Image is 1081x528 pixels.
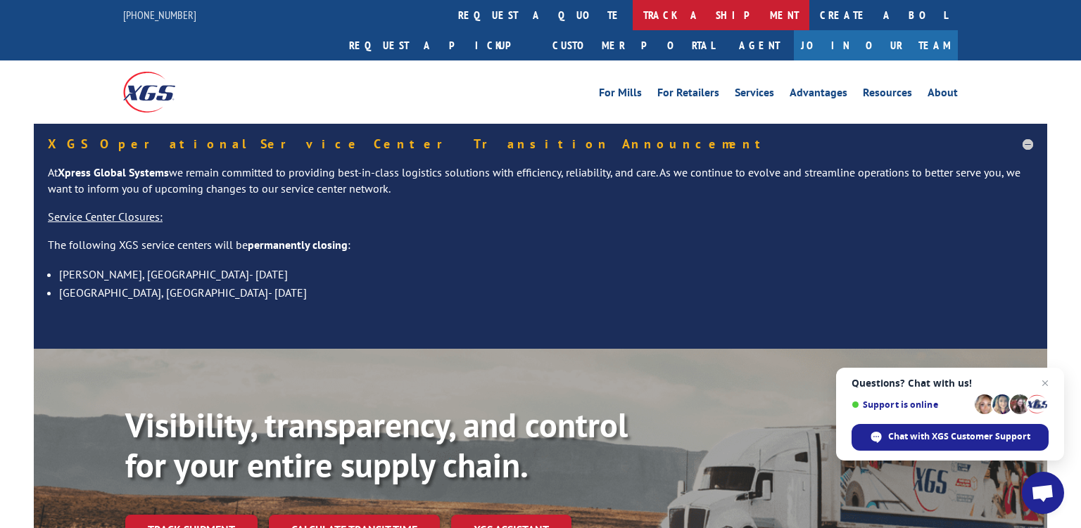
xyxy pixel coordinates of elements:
h5: XGS Operational Service Center Transition Announcement [48,138,1033,150]
strong: permanently closing [248,238,348,252]
a: Request a pickup [339,30,542,60]
span: Chat with XGS Customer Support [888,430,1030,443]
li: [PERSON_NAME], [GEOGRAPHIC_DATA]- [DATE] [59,265,1033,283]
li: [GEOGRAPHIC_DATA], [GEOGRAPHIC_DATA]- [DATE] [59,283,1033,302]
a: Resources [863,87,912,103]
b: Visibility, transparency, and control for your entire supply chain. [125,403,628,487]
span: Questions? Chat with us! [852,378,1049,389]
a: For Retailers [657,87,719,103]
span: Chat with XGS Customer Support [852,424,1049,451]
a: Customer Portal [542,30,725,60]
a: About [928,87,958,103]
a: Join Our Team [794,30,958,60]
p: The following XGS service centers will be : [48,237,1033,265]
strong: Xpress Global Systems [58,165,169,179]
p: At we remain committed to providing best-in-class logistics solutions with efficiency, reliabilit... [48,165,1033,210]
a: Advantages [790,87,847,103]
a: For Mills [599,87,642,103]
a: Services [735,87,774,103]
a: Open chat [1022,472,1064,514]
a: [PHONE_NUMBER] [123,8,196,22]
a: Agent [725,30,794,60]
span: Support is online [852,399,970,410]
u: Service Center Closures: [48,210,163,224]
